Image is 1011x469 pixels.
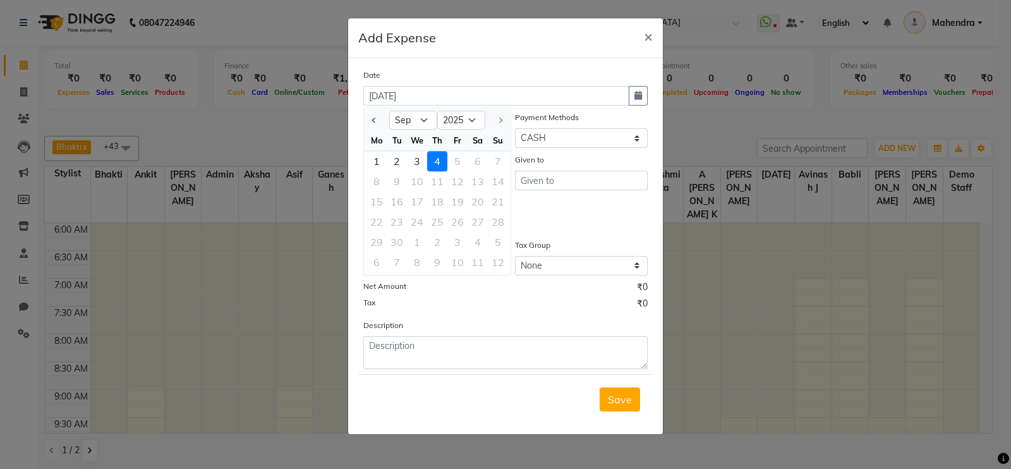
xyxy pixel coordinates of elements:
[387,130,407,150] div: Tu
[366,151,387,171] div: Monday, September 1, 2025
[363,297,375,308] label: Tax
[389,111,437,130] select: Select month
[363,281,406,292] label: Net Amount
[515,112,579,123] label: Payment Methods
[427,151,447,171] div: 4
[600,387,640,411] button: Save
[366,130,387,150] div: Mo
[488,130,508,150] div: Su
[366,151,387,171] div: 1
[637,297,648,314] span: ₹0
[634,18,663,54] button: Close
[515,171,648,190] input: Given to
[515,154,544,166] label: Given to
[468,130,488,150] div: Sa
[407,130,427,150] div: We
[437,111,485,130] select: Select year
[515,240,550,251] label: Tax Group
[427,151,447,171] div: Thursday, September 4, 2025
[644,27,653,46] span: ×
[407,151,427,171] div: 3
[387,151,407,171] div: 2
[369,110,380,130] button: Previous month
[363,320,403,331] label: Description
[608,393,632,406] span: Save
[358,28,436,47] h5: Add Expense
[363,70,380,81] label: Date
[407,151,427,171] div: Wednesday, September 3, 2025
[447,130,468,150] div: Fr
[637,281,648,297] span: ₹0
[427,130,447,150] div: Th
[387,151,407,171] div: Tuesday, September 2, 2025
